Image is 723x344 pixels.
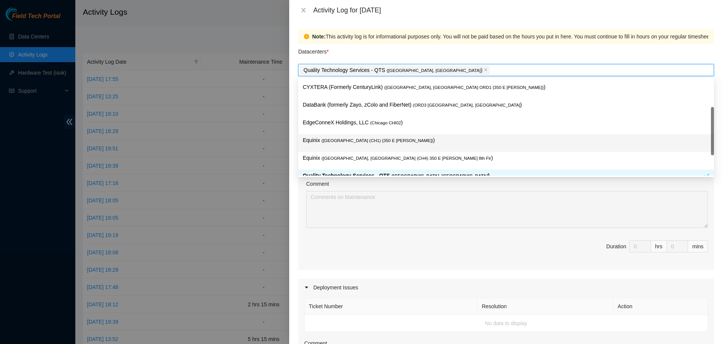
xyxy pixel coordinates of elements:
p: Equinix ) [303,136,709,145]
p: DataBank (formerly Zayo, zColo and FiberNet) ) [303,101,709,109]
span: ( Chicago CHI02 [370,121,401,125]
p: Datacenters [298,44,329,56]
th: Action [613,298,708,315]
div: mins [688,240,708,252]
span: ( ORD3 [GEOGRAPHIC_DATA], [GEOGRAPHIC_DATA] [413,103,520,107]
div: Activity Log for [DATE] [313,6,714,14]
p: EdgeConneX Holdings, LLC ) [303,118,709,127]
div: Duration [606,242,626,251]
span: close [300,7,307,13]
p: Quality Technology Services - QTS ) [303,171,704,180]
span: ( [GEOGRAPHIC_DATA], [GEOGRAPHIC_DATA] [387,68,481,73]
div: hrs [651,240,667,252]
p: Equinix ) [303,154,709,162]
span: ( [GEOGRAPHIC_DATA], [GEOGRAPHIC_DATA] ORD1 {350 E [PERSON_NAME]} [384,85,544,90]
button: Close [298,7,309,14]
th: Ticket Number [305,298,477,315]
span: exclamation-circle [304,34,309,39]
span: ( [GEOGRAPHIC_DATA] (CH1) {350 E [PERSON_NAME]} [322,138,433,143]
div: Deployment Issues [298,279,714,296]
strong: Note: [312,32,326,41]
textarea: Comment [306,191,708,228]
p: CYXTERA (Formerly CenturyLink) ) [303,83,709,92]
th: Resolution [477,298,613,315]
p: Quality Technology Services - QTS ) [304,66,482,75]
span: close [484,68,488,72]
span: ( [GEOGRAPHIC_DATA], [GEOGRAPHIC_DATA] [391,174,488,178]
span: ( [GEOGRAPHIC_DATA], [GEOGRAPHIC_DATA] (CH4) 350 E [PERSON_NAME] 8th Flr [322,156,491,161]
label: Comment [306,180,329,188]
span: check [704,173,709,178]
td: No data to display [305,315,708,332]
span: caret-right [304,285,309,290]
